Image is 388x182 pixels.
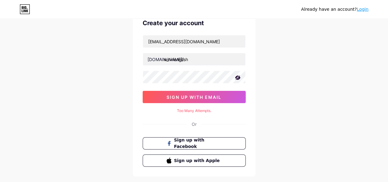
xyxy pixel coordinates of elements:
div: Or [192,121,197,127]
input: username [143,53,245,65]
span: sign up with email [167,95,221,100]
span: Sign up with Facebook [174,137,221,150]
div: [DOMAIN_NAME]/ [148,56,184,63]
div: Create your account [143,18,246,28]
a: Login [357,7,368,12]
button: sign up with email [143,91,246,103]
div: Already have an account? [301,6,368,13]
button: Sign up with Facebook [143,137,246,149]
input: Email [143,35,245,48]
button: Sign up with Apple [143,154,246,167]
div: Too Many Attempts. [143,108,246,114]
span: Sign up with Apple [174,157,221,164]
